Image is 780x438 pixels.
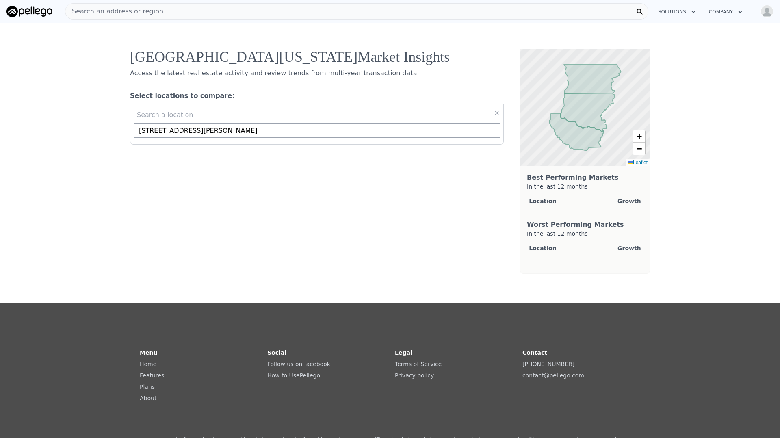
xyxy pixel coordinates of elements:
[65,7,163,16] span: Search an address or region
[527,220,643,230] div: Worst Performing Markets
[589,195,641,207] th: Growth
[637,143,642,154] span: −
[527,230,643,243] div: In the last 12 months
[140,372,164,379] a: Features
[633,143,645,155] a: Zoom out
[589,243,641,254] th: Growth
[395,361,442,367] a: Terms of Service
[633,130,645,143] a: Zoom in
[130,49,504,65] div: [GEOGRAPHIC_DATA][US_STATE] Market Insights
[652,4,702,19] button: Solutions
[140,384,155,390] a: Plans
[522,361,574,367] a: [PHONE_NUMBER]
[395,372,434,379] a: Privacy policy
[137,110,193,120] span: Search a location
[6,6,52,17] img: Pellego
[395,349,412,356] strong: Legal
[637,131,642,141] span: +
[140,361,156,367] a: Home
[702,4,749,19] button: Company
[140,349,157,356] strong: Menu
[527,182,643,195] div: In the last 12 months
[267,349,286,356] strong: Social
[267,361,330,367] a: Follow us on facebook
[760,5,773,18] img: avatar
[529,195,589,207] th: Location
[134,123,500,138] input: Enter a county, city, neighborhood or zip code
[522,349,547,356] strong: Contact
[529,243,589,254] th: Location
[130,68,504,78] div: Access the latest real estate activity and review trends from multi-year transaction data.
[522,372,584,379] a: contact@pellego.com
[267,372,320,379] a: How to UsePellego
[130,91,504,104] div: Select locations to compare:
[140,395,156,401] a: About
[628,160,648,165] a: Leaflet
[527,173,643,182] div: Best Performing Markets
